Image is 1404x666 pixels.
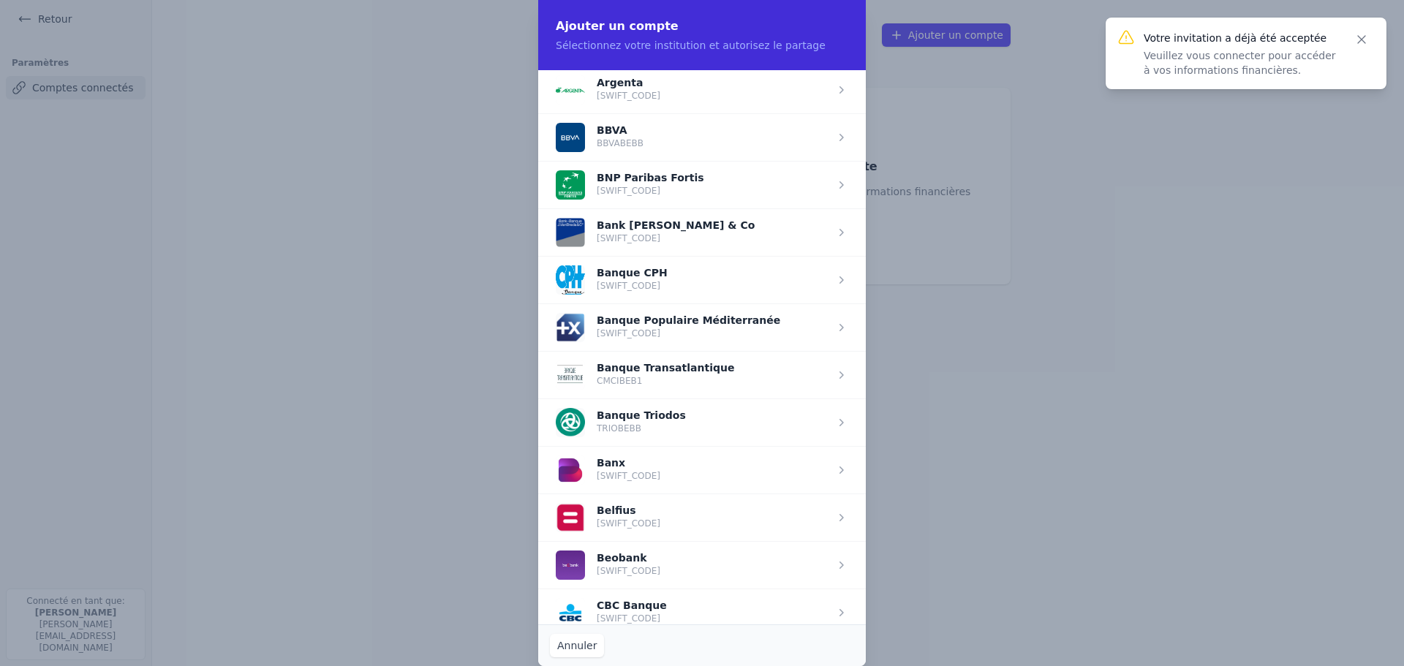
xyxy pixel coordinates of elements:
[597,411,686,420] p: Banque Triodos
[1144,48,1337,77] p: Veuillez vous connecter pour accéder à vos informations financières.
[597,363,734,372] p: Banque Transatlantique
[556,598,667,627] button: CBC Banque [SWIFT_CODE]
[556,265,668,295] button: Banque CPH [SWIFT_CODE]
[556,38,848,53] p: Sélectionnez votre institution et autorisez le partage
[556,503,660,532] button: Belfius [SWIFT_CODE]
[556,218,755,247] button: Bank [PERSON_NAME] & Co [SWIFT_CODE]
[597,506,660,515] p: Belfius
[556,455,660,485] button: Banx [SWIFT_CODE]
[597,268,668,277] p: Banque CPH
[556,18,848,35] h2: Ajouter un compte
[597,126,643,135] p: BBVA
[556,170,704,200] button: BNP Paribas Fortis [SWIFT_CODE]
[556,550,660,580] button: Beobank [SWIFT_CODE]
[1144,31,1337,45] p: Votre invitation a déjà été acceptée
[597,78,660,87] p: Argenta
[556,123,643,152] button: BBVA BBVABEBB
[597,173,704,182] p: BNP Paribas Fortis
[556,75,660,105] button: Argenta [SWIFT_CODE]
[597,316,780,325] p: Banque Populaire Méditerranée
[556,313,780,342] button: Banque Populaire Méditerranée [SWIFT_CODE]
[556,360,734,390] button: Banque Transatlantique CMCIBEB1
[550,634,604,657] button: Annuler
[597,553,660,562] p: Beobank
[597,601,667,610] p: CBC Banque
[597,221,755,230] p: Bank [PERSON_NAME] & Co
[597,458,660,467] p: Banx
[556,408,686,437] button: Banque Triodos TRIOBEBB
